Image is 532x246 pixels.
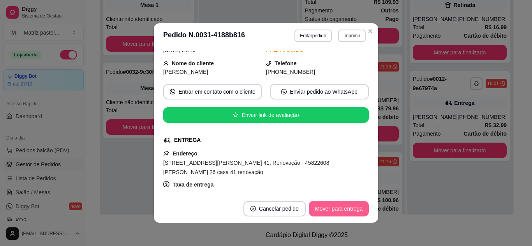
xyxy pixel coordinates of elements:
[172,60,214,66] strong: Nome do cliente
[309,201,369,216] button: Mover para entrega
[338,30,366,42] button: Imprimir
[281,89,287,94] span: whats-app
[163,160,329,175] span: [STREET_ADDRESS][PERSON_NAME] 41, Renovação - 45822608 [PERSON_NAME] 26 casa 41 renovação
[163,61,169,66] span: user
[266,69,315,75] span: [PHONE_NUMBER]
[170,89,175,94] span: whats-app
[243,201,306,216] button: close-circleCancelar pedido
[163,150,169,156] span: pushpin
[250,206,256,211] span: close-circle
[163,191,182,197] span: R$ 9,00
[233,112,238,118] span: star
[266,61,271,66] span: phone
[364,25,377,37] button: Close
[174,136,201,144] div: ENTREGA
[270,84,369,99] button: whats-appEnviar pedido ao WhatsApp
[173,150,197,157] strong: Endereço
[163,84,262,99] button: whats-appEntrar em contato com o cliente
[294,30,331,42] button: Editarpedido
[163,30,245,42] h3: Pedido N. 0031-4188b816
[173,181,214,188] strong: Taxa de entrega
[163,181,169,187] span: dollar
[275,60,297,66] strong: Telefone
[163,107,369,123] button: starEnviar link de avaliação
[163,69,208,75] span: [PERSON_NAME]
